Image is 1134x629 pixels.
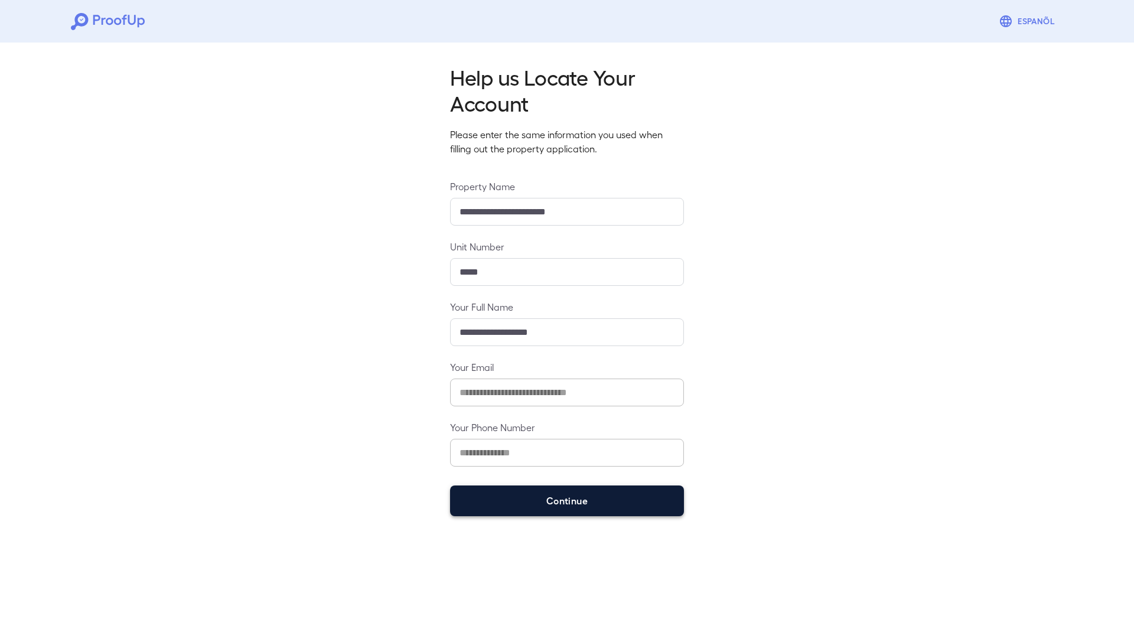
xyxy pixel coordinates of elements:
p: Please enter the same information you used when filling out the property application. [450,128,684,156]
button: Continue [450,485,684,516]
label: Your Phone Number [450,421,684,434]
label: Your Email [450,360,684,374]
button: Espanõl [994,9,1063,33]
h2: Help us Locate Your Account [450,64,684,116]
label: Your Full Name [450,300,684,314]
label: Unit Number [450,240,684,253]
label: Property Name [450,180,684,193]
